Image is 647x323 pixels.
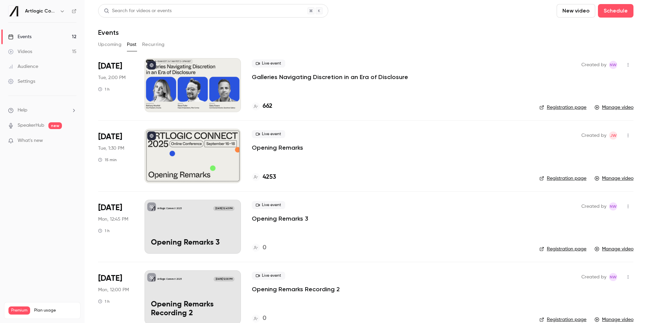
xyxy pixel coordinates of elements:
[116,219,127,229] button: Send a message…
[5,178,130,215] div: Luuk says…
[68,138,76,144] iframe: Noticeable Trigger
[581,273,606,281] span: Created by
[263,102,272,111] h4: 662
[98,157,117,163] div: 15 min
[98,86,110,92] div: 1 h
[18,137,43,144] span: What's new
[5,123,72,138] div: on the channel? nope :(
[581,61,606,69] span: Created by
[98,299,110,304] div: 1 h
[5,158,130,178] div: user says…
[71,24,125,31] div: ok no problem thanks!
[8,78,35,85] div: Settings
[5,143,130,158] div: user says…
[21,221,27,227] button: Gif picker
[34,308,76,313] span: Plan usage
[8,33,31,40] div: Events
[98,61,122,72] span: [DATE]
[98,216,128,223] span: Mon, 12:45 PM
[609,202,617,210] span: Natasha Whiffin
[98,39,121,50] button: Upcoming
[18,122,44,129] a: SpeakerHub
[48,162,125,169] div: no worries - thought i would aks
[252,59,285,68] span: Live event
[142,39,165,50] button: Recurring
[30,93,125,113] div: for the recordings can you change the colour of the backgroun where the text is overlayed
[610,131,617,140] span: JW
[24,89,130,117] div: for the recordings can you change the colour of the backgroun where the text is overlayed
[107,78,125,85] div: thanks!
[5,41,130,74] div: Luuk says…
[98,273,122,284] span: [DATE]
[263,243,266,252] h4: 0
[33,8,67,15] p: Active 45m ago
[610,202,617,210] span: NW
[5,41,111,69] div: but thanks for sharing the feedback, we'll take it into consideration - it's not the first time w...
[98,58,134,112] div: Sep 16 Tue, 2:00 PM (Europe/London)
[609,273,617,281] span: Natasha Whiffin
[252,243,266,252] a: 0
[539,175,586,182] a: Registration page
[98,202,122,213] span: [DATE]
[151,239,235,247] p: Opening Remarks 3
[98,145,124,152] span: Tue, 1:30 PM
[11,45,106,65] div: but thanks for sharing the feedback, we'll take it into consideration - it's not the first time w...
[252,144,303,152] a: Opening Remarks
[8,48,32,55] div: Videos
[4,3,17,16] button: go back
[43,221,48,227] button: Start recording
[5,20,130,41] div: user says…
[98,28,119,36] h1: Events
[609,61,617,69] span: Natasha Whiffin
[81,147,125,154] div: ok so its just black
[19,4,30,15] img: Profile image for Luuk
[598,4,633,18] button: Schedule
[104,7,172,15] div: Search for videos or events
[214,277,234,281] span: [DATE] 12:00 PM
[98,287,129,293] span: Mon, 12:00 PM
[5,178,111,200] div: yep of course, pls keep doing! we love feedback 🫶Luuk • 52m ago
[609,131,617,140] span: Jack Walden
[610,61,617,69] span: NW
[66,20,130,35] div: ok no problem thanks!
[75,143,130,158] div: ok so its just black
[5,89,130,123] div: user says…
[252,201,285,209] span: Live event
[539,246,586,252] a: Registration page
[127,39,137,50] button: Past
[252,173,276,182] a: 4253
[98,200,134,254] div: Sep 15 Mon, 12:45 PM (Europe/London)
[252,73,408,81] p: Galleries Navigating Discretion in an Era of Disclosure
[8,107,76,114] li: help-dropdown-opener
[151,300,235,318] p: Opening Remarks Recording 2
[98,131,122,142] span: [DATE]
[581,202,606,210] span: Created by
[5,74,130,90] div: user says…
[43,158,130,173] div: no worries - thought i would aks
[157,277,182,281] p: Artlogic Connect 2025
[48,122,62,129] span: new
[144,200,241,254] a: Opening Remarks 3Artlogic Connect 2025[DATE] 12:45 PMOpening Remarks 3
[252,215,308,223] a: Opening Remarks 3
[263,173,276,182] h4: 4253
[595,104,633,111] a: Manage video
[213,206,234,211] span: [DATE] 12:45 PM
[98,129,134,183] div: Sep 16 Tue, 1:30 PM (Europe/London)
[101,74,130,89] div: thanks!
[252,285,340,293] a: Opening Remarks Recording 2
[5,123,130,143] div: Luuk says…
[252,314,266,323] a: 0
[11,182,106,196] div: yep of course, pls keep doing! we love feedback 🫶
[581,131,606,140] span: Created by
[252,130,285,138] span: Live event
[557,4,595,18] button: New video
[18,107,27,114] span: Help
[32,221,38,227] button: Upload attachment
[98,228,110,233] div: 1 h
[98,74,126,81] span: Tue, 2:00 PM
[6,207,130,219] textarea: Message…
[539,104,586,111] a: Registration page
